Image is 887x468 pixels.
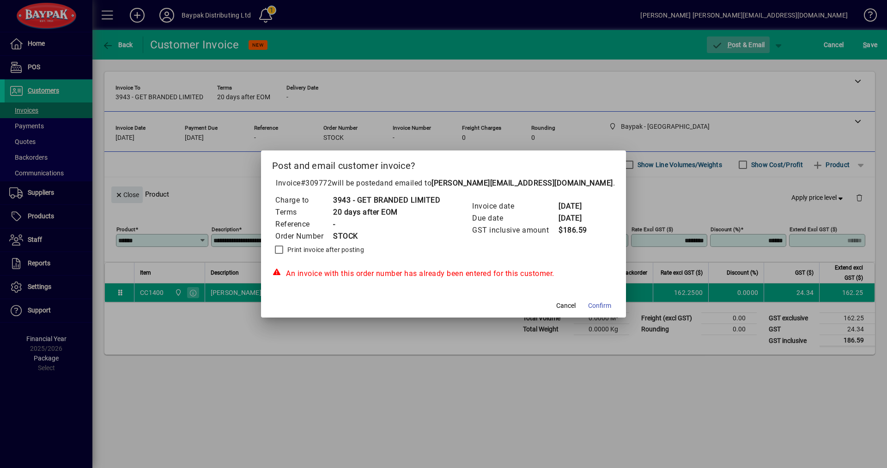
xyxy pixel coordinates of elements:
td: - [333,218,440,230]
label: Print invoice after posting [286,245,364,254]
span: #309772 [301,179,332,187]
button: Cancel [551,297,581,314]
p: Invoice will be posted . [272,178,615,189]
button: Confirm [584,297,615,314]
td: GST inclusive amount [472,224,558,236]
td: [DATE] [558,212,595,224]
td: Terms [275,206,333,218]
td: [DATE] [558,200,595,212]
td: STOCK [333,230,440,242]
td: Invoice date [472,200,558,212]
td: Due date [472,212,558,224]
h2: Post and email customer invoice? [261,150,626,177]
td: 3943 - GET BRANDED LIMITED [333,194,440,206]
td: Order Number [275,230,333,242]
span: and emailed to [380,179,613,187]
span: Cancel [556,301,576,311]
td: Charge to [275,194,333,206]
td: Reference [275,218,333,230]
div: An invoice with this order number has already been entered for this customer. [272,268,615,279]
b: [PERSON_NAME][EMAIL_ADDRESS][DOMAIN_NAME] [431,179,613,187]
td: $186.59 [558,224,595,236]
span: Confirm [588,301,611,311]
td: 20 days after EOM [333,206,440,218]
